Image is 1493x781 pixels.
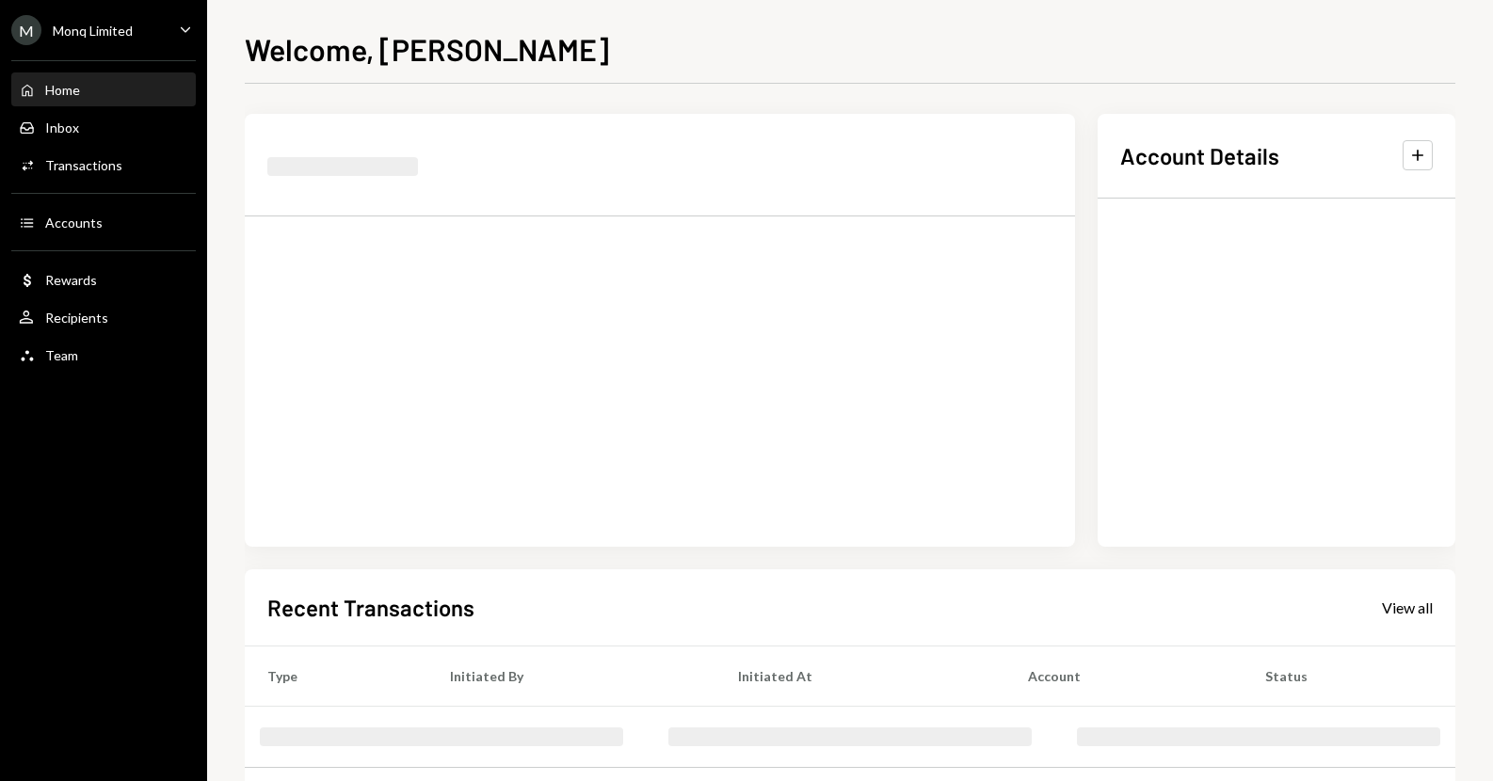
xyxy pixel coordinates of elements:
div: M [11,15,41,45]
h1: Welcome, [PERSON_NAME] [245,30,609,68]
h2: Account Details [1120,140,1279,171]
div: Team [45,347,78,363]
div: Transactions [45,157,122,173]
a: Rewards [11,263,196,296]
div: Rewards [45,272,97,288]
a: Recipients [11,300,196,334]
a: View all [1382,597,1433,617]
div: Recipients [45,310,108,326]
th: Status [1243,646,1455,706]
th: Initiated By [427,646,715,706]
th: Initiated At [715,646,1005,706]
div: Accounts [45,215,103,231]
div: View all [1382,598,1433,617]
a: Transactions [11,148,196,182]
th: Account [1005,646,1243,706]
div: Home [45,82,80,98]
div: Monq Limited [53,23,133,39]
div: Inbox [45,120,79,135]
h2: Recent Transactions [267,592,474,623]
a: Accounts [11,205,196,239]
a: Inbox [11,110,196,144]
a: Team [11,338,196,372]
th: Type [245,646,427,706]
a: Home [11,72,196,106]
